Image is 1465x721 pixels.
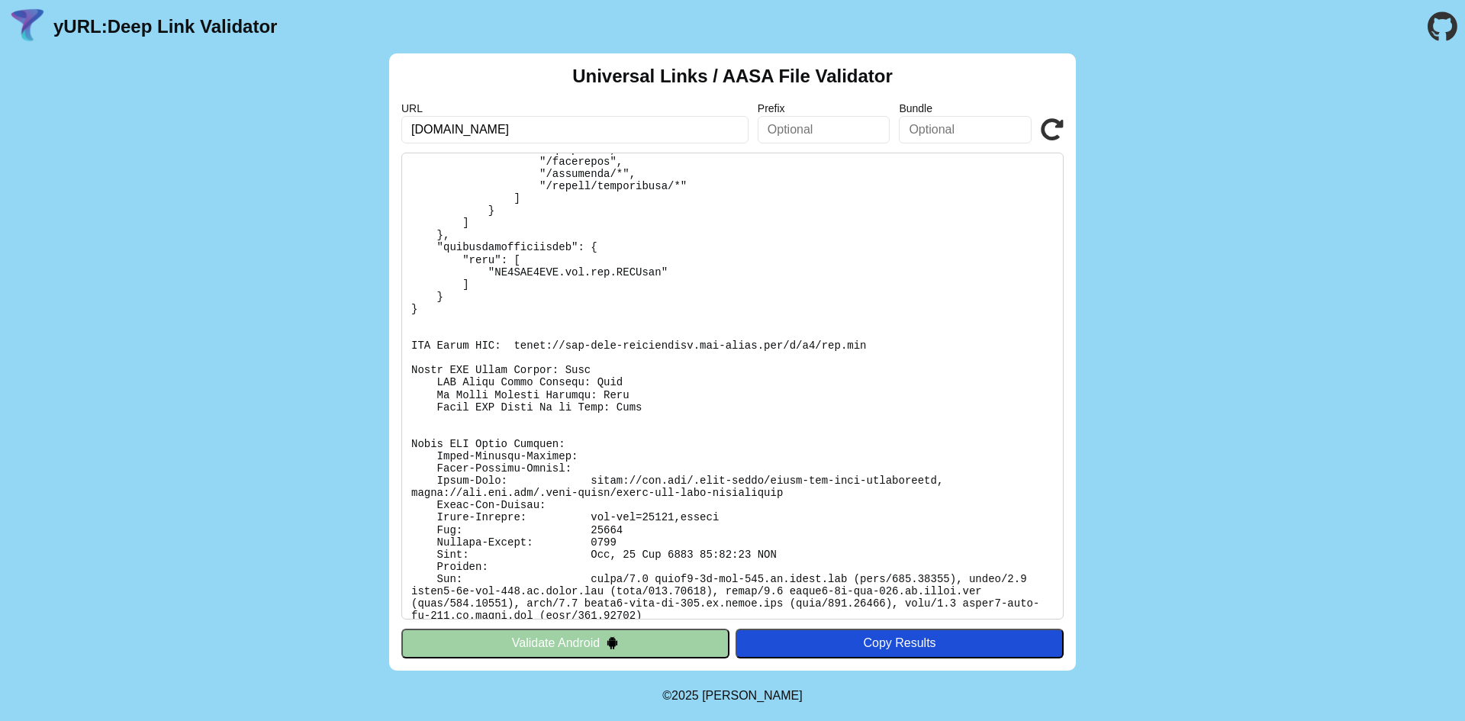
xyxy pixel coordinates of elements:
h2: Universal Links / AASA File Validator [572,66,893,87]
a: yURL:Deep Link Validator [53,16,277,37]
label: Prefix [758,102,890,114]
button: Copy Results [736,629,1064,658]
img: yURL Logo [8,7,47,47]
img: droidIcon.svg [606,636,619,649]
div: Copy Results [743,636,1056,650]
pre: Lorem ipsu do: sitam://con.adi/.elit-seddo/eiusm-tem-inci-utlaboreetd Ma Aliquaen: Admi Veniamq-n... [401,153,1064,620]
input: Optional [758,116,890,143]
label: URL [401,102,749,114]
footer: © [662,671,802,721]
label: Bundle [899,102,1032,114]
a: Michael Ibragimchayev's Personal Site [702,689,803,702]
input: Optional [899,116,1032,143]
span: 2025 [671,689,699,702]
button: Validate Android [401,629,729,658]
input: Required [401,116,749,143]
